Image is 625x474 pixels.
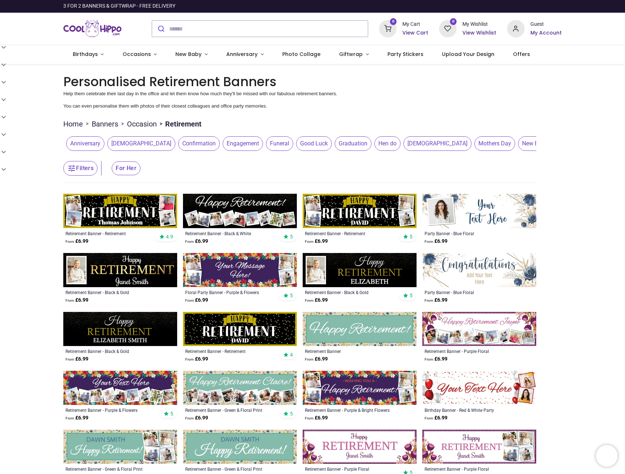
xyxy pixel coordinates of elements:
img: Personalised Happy Retirement Banner - Black & White - 9 Photo Upload [183,194,297,228]
span: Upload Your Design [442,51,494,58]
div: Retirement Banner - Black & Gold [65,289,153,295]
p: You can even personalise them with photos of their closest colleagues and office party memories. [63,103,562,109]
strong: £ 6.99 [65,238,88,245]
a: Retirement Banner - Purple & Bright Flowers [305,407,393,413]
span: Photo Collage [282,51,321,58]
strong: £ 6.99 [185,355,208,363]
a: Anniversary [217,45,273,64]
a: Retirement Banner - Green & Floral Print [65,466,153,472]
img: Personalised Happy Retirement Banner - Retirement - Custom Name & 4 Photo Upload [63,194,177,228]
a: Party Banner - Blue Floral [425,289,512,295]
button: Engagement [220,136,263,151]
div: Retirement Banner - Black & White [185,230,273,236]
img: Personalised Retirement Banner - Purple & Bright Flowers - 4 Photo Upload [303,371,417,405]
img: Personalised Retirement Banner - Green & Floral Print - Custom Name & 4 Photo Upload [63,430,177,464]
img: Personalised Happy Birthday Banner - Red & White Party Balloons - 2 Photo Upload [422,371,536,405]
span: Good Luck [296,136,332,151]
span: Anniversary [226,51,258,58]
span: > [83,120,92,128]
a: Floral Party Banner - Purple & Flowers [185,289,273,295]
span: From [65,298,74,302]
strong: £ 6.99 [425,414,447,422]
a: Retirement Banner - Black & Gold [305,289,393,295]
button: [DEMOGRAPHIC_DATA] [401,136,471,151]
strong: £ 6.99 [305,297,328,304]
span: From [185,298,194,302]
div: Retirement Banner - Green & Floral Print [185,407,273,413]
span: 5 [410,233,413,240]
a: Logo of Cool Hippo [63,19,122,39]
img: Personalised Floral Party Banner - Purple & Flowers - Custom Text & 4 Photo Upload [183,253,297,287]
div: Retirement Banner - Retirement [65,230,153,236]
strong: £ 6.99 [65,414,88,422]
a: Retirement Banner - Retirement [185,348,273,354]
div: 3 FOR 2 BANNERS & GIFTWRAP - FREE DELIVERY [63,3,175,10]
a: View Wishlist [462,29,496,37]
strong: £ 6.99 [425,355,447,363]
span: Funeral [266,136,293,151]
span: Engagement [223,136,263,151]
iframe: Brevo live chat [596,445,618,467]
strong: £ 6.99 [65,355,88,363]
a: Retirement Banner - Green & Floral Print [185,466,273,472]
span: Graduation [335,136,371,151]
span: Party Stickers [387,51,423,58]
button: Submit [152,21,169,37]
img: Personalised Retirement Banner - Purple Floral - 4 Photo Upload [422,430,536,464]
button: Graduation [332,136,371,151]
a: View Cart [402,29,428,37]
a: Banners [92,119,118,129]
span: > [157,120,165,128]
img: Personalised Retirement Banner - Green & Floral Print - Custom Name [183,430,297,464]
span: Offers [513,51,530,58]
sup: 0 [390,18,397,25]
strong: £ 6.99 [425,297,447,304]
strong: £ 6.99 [305,414,328,422]
a: Retirement Banner - Purple Floral [305,466,393,472]
span: From [185,240,194,244]
span: From [305,416,314,420]
img: Cool Hippo [63,19,122,39]
img: Personalised Retirement Banner - Black & Gold - Custom Name & 1 Photo Upload [303,253,417,287]
strong: £ 6.99 [65,297,88,304]
button: Hen do [371,136,401,151]
span: From [305,357,314,361]
span: From [425,357,433,361]
img: Personalised Happy Retirement Banner - Retirement - 4 Photo Upload [303,194,417,228]
span: From [65,357,74,361]
button: Filters [63,161,97,176]
span: Hen do [374,136,401,151]
button: [DEMOGRAPHIC_DATA] [104,136,175,151]
iframe: Customer reviews powered by Trustpilot [409,3,562,10]
span: From [425,416,433,420]
div: Retirement Banner - Black & Gold [65,348,153,354]
span: [DEMOGRAPHIC_DATA] [403,136,471,151]
span: From [305,298,314,302]
div: Retirement Banner - Retirement [305,230,393,236]
button: Good Luck [293,136,332,151]
a: New Baby [166,45,217,64]
span: For Her [112,161,140,175]
span: Giftwrap [339,51,363,58]
a: Retirement Banner - Purple Floral [425,466,512,472]
span: From [425,298,433,302]
a: Retirement Banner - Purple & Flowers [65,407,153,413]
span: > [118,120,127,128]
a: Home [63,119,83,129]
span: 5 [290,292,293,299]
a: Birthdays [63,45,113,64]
span: From [185,416,194,420]
strong: £ 6.99 [185,414,208,422]
a: Birthday Banner - Red & White Party Balloons [425,407,512,413]
li: Retirement [157,119,202,129]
